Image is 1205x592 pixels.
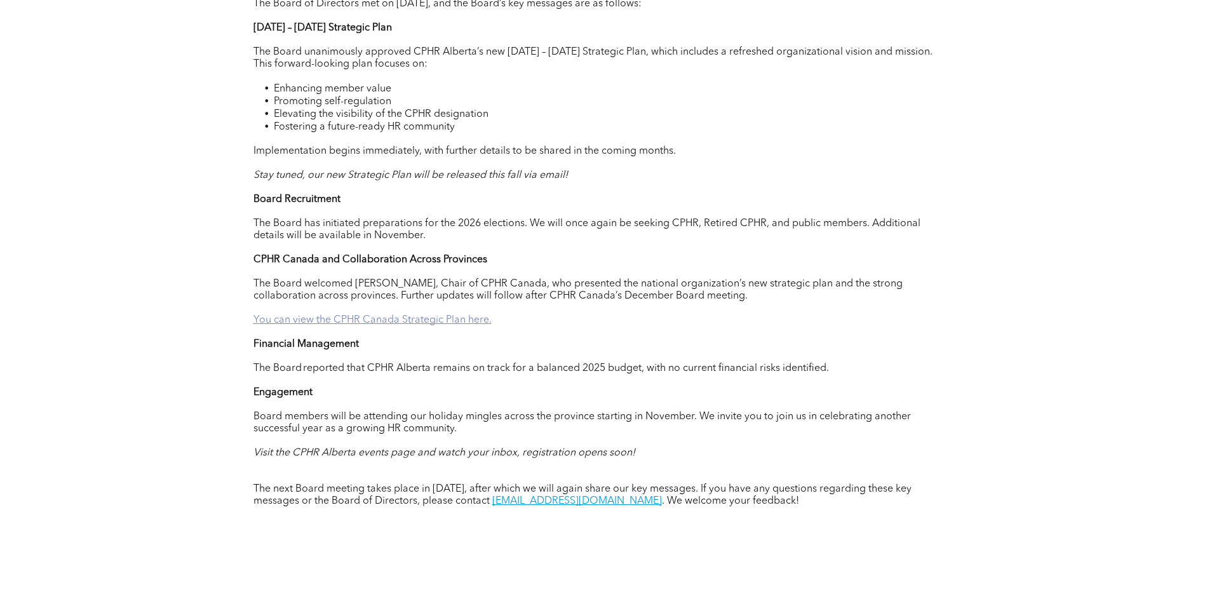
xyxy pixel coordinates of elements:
[253,47,932,69] span: The Board unanimously approved CPHR Alberta’s new [DATE] – [DATE] Strategic Plan, which includes ...
[253,315,492,325] a: You can view the CPHR Canada Strategic Plan here.
[253,23,392,33] strong: [DATE] – [DATE] Strategic Plan
[253,170,568,180] span: Stay tuned, our new Strategic Plan will be released this fall via email!
[662,496,799,506] span: . We welcome your feedback!
[492,496,662,506] a: [EMAIL_ADDRESS][DOMAIN_NAME]
[274,84,391,94] span: Enhancing member value
[253,255,487,265] strong: CPHR Canada and Collaboration Across Provinces
[274,122,455,132] span: Fostering a future-ready HR community
[253,387,313,398] strong: Engagement
[253,146,676,156] span: Implementation begins immediately, with further details to be shared in the coming months.
[253,448,635,458] span: Visit the CPHR Alberta events page and watch your inbox, registration opens soon!
[253,279,903,301] span: The Board welcomed [PERSON_NAME], Chair of CPHR Canada, who presented the national organization’s...
[253,363,829,373] span: The Board reported that CPHR Alberta remains on track for a balanced 2025 budget, with no current...
[253,219,920,241] span: The Board has initiated preparations for the 2026 elections. We will once again be seeking CPHR, ...
[274,97,391,107] span: Promoting self-regulation
[253,484,912,506] span: The next Board meeting takes place in [DATE], after which we will again share our key messages. I...
[253,339,359,349] strong: Financial Management
[274,109,488,119] span: Elevating the visibility of the CPHR designation
[253,412,911,434] span: Board members will be attending our holiday mingles across the province starting in November. We ...
[253,194,340,205] strong: Board Recruitment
